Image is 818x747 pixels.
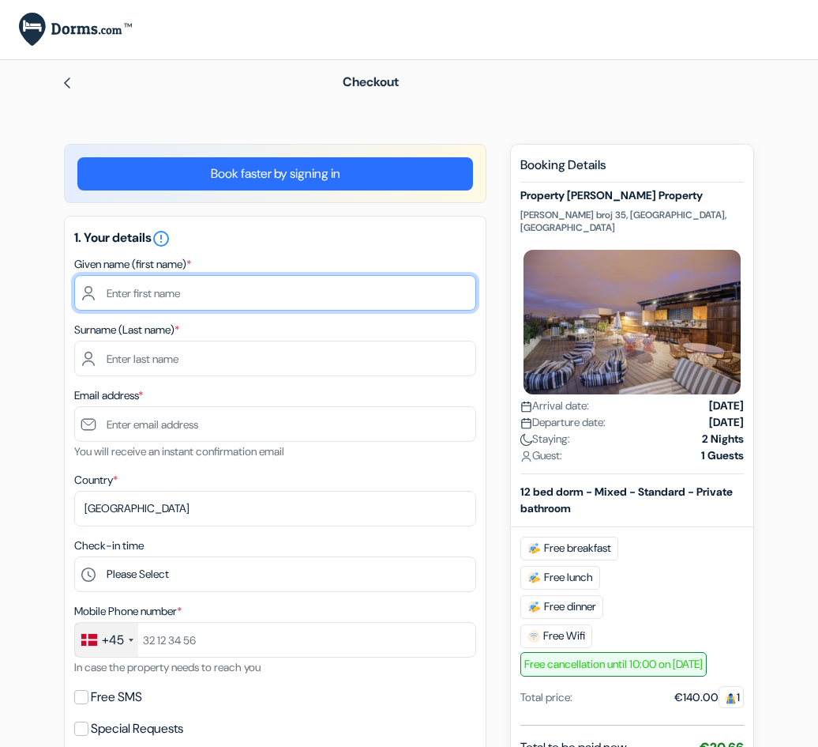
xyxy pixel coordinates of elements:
div: Total price: [520,689,572,706]
img: free_breakfast.svg [527,601,541,613]
img: free_breakfast.svg [527,542,541,555]
img: calendar.svg [520,401,532,413]
img: guest.svg [725,692,737,704]
span: 1 [719,686,744,708]
strong: 1 Guests [701,447,744,464]
small: In case the property needs to reach you [74,660,261,674]
h5: Booking Details [520,157,744,183]
i: error_outline [152,229,171,248]
label: Free SMS [91,686,142,708]
strong: [DATE] [709,414,744,431]
h5: 1. Your details [74,229,476,248]
span: Free lunch [520,566,600,590]
small: You will receive an instant confirmation email [74,444,284,458]
span: Arrival date: [520,398,589,414]
img: left_arrow.svg [61,77,73,89]
h5: Property [PERSON_NAME] Property [520,189,744,202]
label: Country [74,472,118,489]
img: moon.svg [520,434,532,446]
div: Denmark (Danmark): +45 [75,623,138,657]
span: Free cancellation until 10:00 on [DATE] [520,652,707,677]
div: €140.00 [674,689,744,706]
img: calendar.svg [520,417,532,429]
b: 12 bed dorm - Mixed - Standard - Private bathroom [520,485,733,515]
span: Staying: [520,431,570,447]
input: Enter email address [74,406,476,442]
label: Special Requests [91,718,183,740]
span: Free breakfast [520,537,618,560]
p: [PERSON_NAME] broj 35, [GEOGRAPHIC_DATA], [GEOGRAPHIC_DATA] [520,209,744,234]
label: Email address [74,387,143,404]
input: 32 12 34 56 [74,622,476,658]
strong: [DATE] [709,398,744,414]
label: Given name (first name) [74,256,191,273]
label: Check-in time [74,538,144,554]
label: Mobile Phone number [74,603,182,620]
div: +45 [102,631,124,650]
span: Free Wifi [520,624,592,648]
img: user_icon.svg [520,451,532,462]
span: Free dinner [520,595,603,619]
img: free_breakfast.svg [527,572,541,584]
span: Departure date: [520,414,606,431]
a: error_outline [152,229,171,246]
input: Enter last name [74,341,476,376]
label: Surname (Last name) [74,322,179,338]
img: Dorms.com [19,13,132,47]
a: Book faster by signing in [77,157,473,191]
strong: 2 Nights [702,431,744,447]
span: Guest: [520,447,562,464]
span: Checkout [343,74,399,90]
img: free_wifi.svg [527,630,540,643]
input: Enter first name [74,275,476,311]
